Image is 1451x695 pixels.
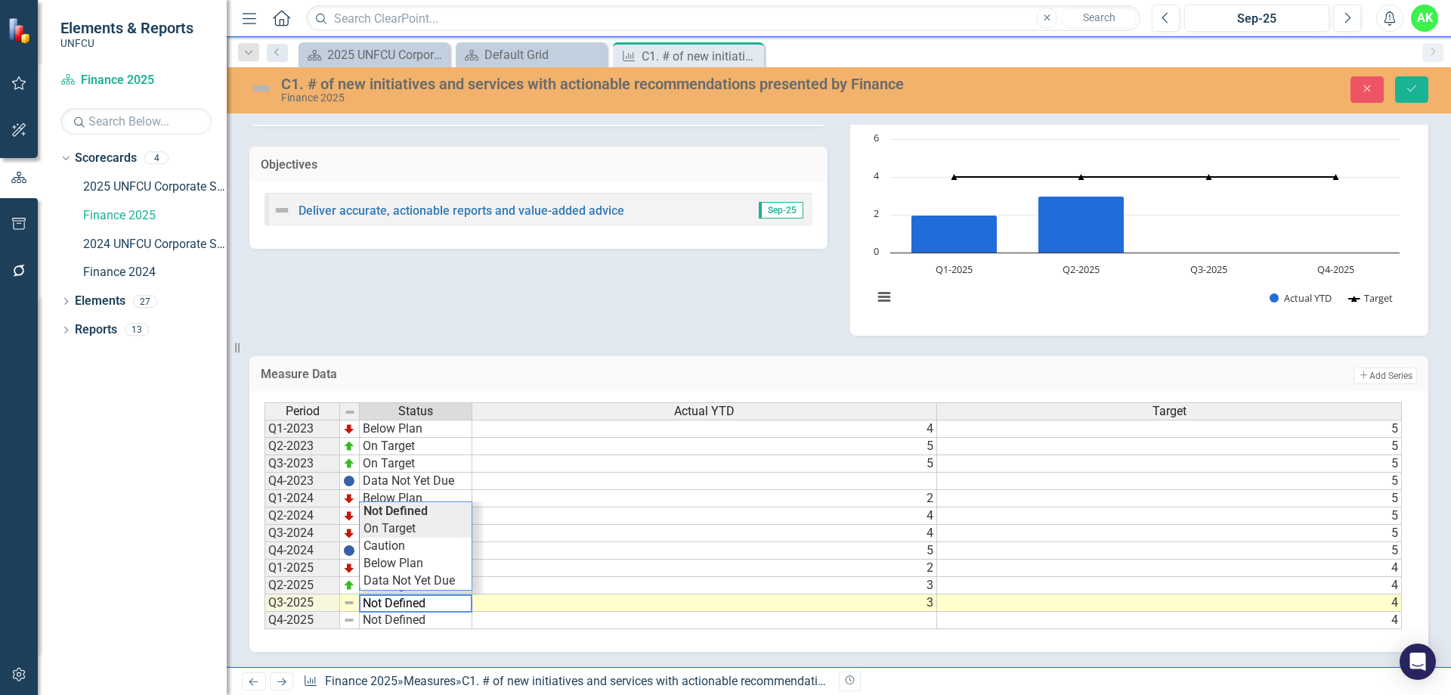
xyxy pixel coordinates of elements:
[265,577,340,594] td: Q2-2025
[265,525,340,542] td: Q3-2024
[75,321,117,339] a: Reports
[360,438,472,455] td: On Target
[937,473,1402,490] td: 5
[472,560,937,577] td: 2
[865,94,1413,321] div: Chart. Highcharts interactive chart.
[281,76,911,92] div: C1. # of new initiatives and services with actionable recommendations presented by Finance
[75,150,137,167] a: Scorecards
[343,562,355,574] img: TnMDeAgwAPMxUmUi88jYAAAAAElFTkSuQmCC
[265,455,340,473] td: Q3-2023
[1061,8,1137,29] button: Search
[1333,174,1339,180] path: Q4-2025, 4. Target.
[674,405,735,418] span: Actual YTD
[1078,174,1084,180] path: Q2-2025, 4. Target.
[1411,5,1438,32] button: AK
[936,262,973,276] text: Q1-2025
[360,572,472,590] td: Data Not Yet Due
[1354,368,1417,384] button: Add Series
[937,577,1402,594] td: 4
[951,174,958,180] path: Q1-2025, 4. Target.
[404,674,456,688] a: Measures
[472,490,937,507] td: 2
[865,94,1407,321] svg: Interactive chart
[60,37,193,49] small: UNFCU
[462,674,954,688] div: C1. # of new initiatives and services with actionable recommendations presented by Finance
[303,673,828,690] div: » »
[273,201,291,219] img: Not Defined
[874,287,895,308] button: View chart menu, Chart
[1190,10,1324,28] div: Sep-25
[265,420,340,438] td: Q1-2023
[398,405,433,418] span: Status
[360,490,472,507] td: Below Plan
[1190,262,1227,276] text: Q3-2025
[874,206,879,220] text: 2
[937,594,1402,612] td: 4
[286,405,320,418] span: Period
[360,455,472,473] td: On Target
[299,203,624,218] a: Deliver accurate, actionable reports and value-added advice
[364,504,428,518] strong: Not Defined
[472,455,937,473] td: 5
[343,527,355,539] img: TnMDeAgwAPMxUmUi88jYAAAAAElFTkSuQmCC
[472,525,937,542] td: 4
[874,244,879,258] text: 0
[344,406,356,418] img: 8DAGhfEEPCf229AAAAAElFTkSuQmCC
[459,45,603,64] a: Default Grid
[60,19,193,37] span: Elements & Reports
[133,295,157,308] div: 27
[343,614,355,626] img: 8DAGhfEEPCf229AAAAAElFTkSuQmCC
[265,560,340,577] td: Q1-2025
[302,45,446,64] a: 2025 UNFCU Corporate Balanced Scorecard
[75,293,125,310] a: Elements
[937,490,1402,507] td: 5
[265,594,340,612] td: Q3-2025
[1400,644,1436,680] div: Open Intercom Messenger
[1038,196,1125,253] path: Q2-2025, 3. Actual YTD.
[642,47,760,66] div: C1. # of new initiatives and services with actionable recommendations presented by Finance
[83,178,227,196] a: 2025 UNFCU Corporate Scorecard
[265,473,340,490] td: Q4-2023
[261,368,890,381] h3: Measure Data
[60,72,212,89] a: Finance 2025
[8,17,34,44] img: ClearPoint Strategy
[472,577,937,594] td: 3
[951,174,1339,180] g: Target, series 2 of 2. Line with 4 data points.
[343,597,355,609] img: 8DAGhfEEPCf229AAAAAElFTkSuQmCC
[327,45,446,64] div: 2025 UNFCU Corporate Balanced Scorecard
[937,420,1402,438] td: 5
[343,423,355,435] img: TnMDeAgwAPMxUmUi88jYAAAAAElFTkSuQmCC
[343,475,355,487] img: BgCOk07PiH71IgAAAABJRU5ErkJggg==
[1184,5,1329,32] button: Sep-25
[265,542,340,560] td: Q4-2024
[306,5,1140,32] input: Search ClearPoint...
[874,131,879,144] text: 6
[325,674,398,688] a: Finance 2025
[472,542,937,560] td: 5
[83,207,227,225] a: Finance 2025
[1063,262,1100,276] text: Q2-2025
[360,612,472,629] td: Not Defined
[472,420,937,438] td: 4
[360,520,472,538] td: On Target
[937,560,1402,577] td: 4
[343,458,355,470] img: zOikAAAAAElFTkSuQmCC
[249,76,274,101] img: Not Defined
[360,473,472,490] td: Data Not Yet Due
[1083,11,1115,23] span: Search
[343,510,355,522] img: TnMDeAgwAPMxUmUi88jYAAAAAElFTkSuQmCC
[360,420,472,438] td: Below Plan
[83,236,227,253] a: 2024 UNFCU Corporate Scorecard
[281,92,911,104] div: Finance 2025
[343,440,355,452] img: zOikAAAAAElFTkSuQmCC
[60,108,212,135] input: Search Below...
[83,264,227,281] a: Finance 2024
[937,525,1402,542] td: 5
[911,215,998,253] path: Q1-2025, 2. Actual YTD.
[937,542,1402,560] td: 5
[937,507,1402,525] td: 5
[343,492,355,504] img: TnMDeAgwAPMxUmUi88jYAAAAAElFTkSuQmCC
[265,438,340,455] td: Q2-2023
[360,538,472,555] td: Caution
